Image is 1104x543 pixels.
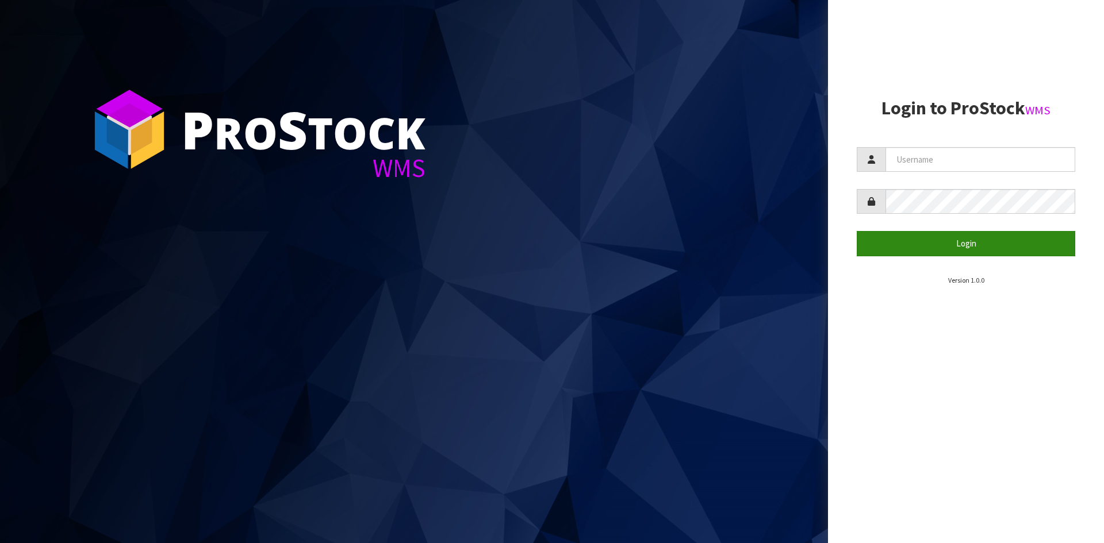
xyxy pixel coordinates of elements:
[857,98,1075,118] h2: Login to ProStock
[278,94,308,164] span: S
[857,231,1075,256] button: Login
[181,94,214,164] span: P
[86,86,172,172] img: ProStock Cube
[1025,103,1051,118] small: WMS
[181,155,425,181] div: WMS
[885,147,1075,172] input: Username
[181,103,425,155] div: ro tock
[948,276,984,284] small: Version 1.0.0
